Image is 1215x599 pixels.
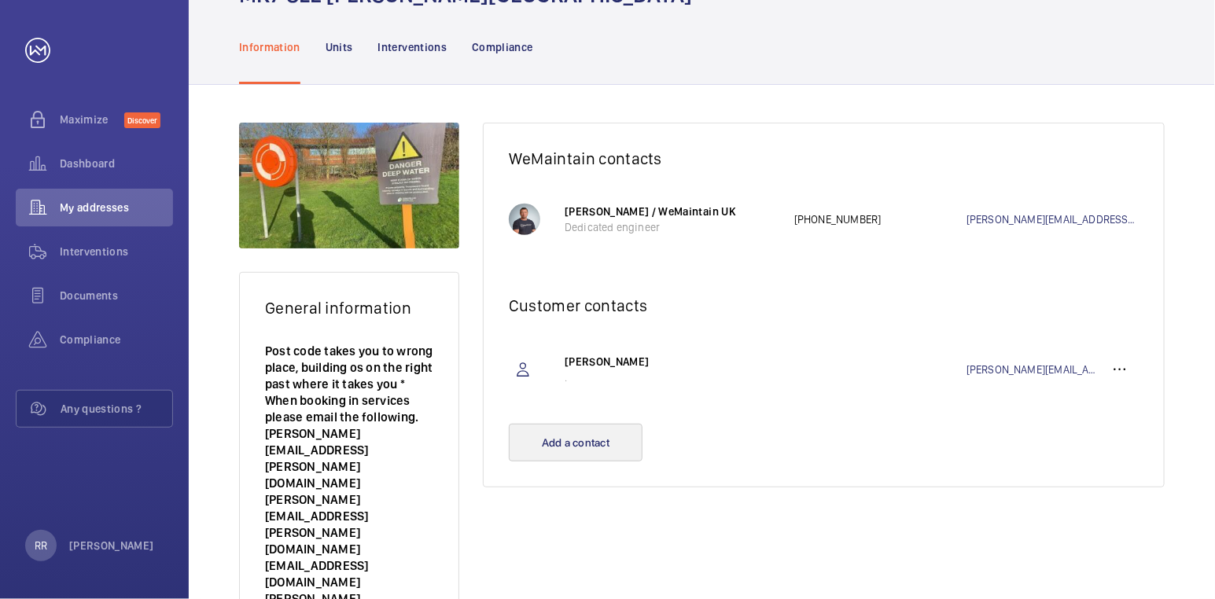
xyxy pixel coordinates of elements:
[60,112,124,127] span: Maximize
[60,244,173,259] span: Interventions
[509,149,1139,168] h2: WeMaintain contacts
[509,424,642,461] button: Add a contact
[60,200,173,215] span: My addresses
[565,369,779,385] p: .
[60,332,173,347] span: Compliance
[69,538,154,553] p: [PERSON_NAME]
[565,204,779,219] p: [PERSON_NAME] / WeMaintain UK
[124,112,160,128] span: Discover
[35,538,47,553] p: RR
[966,362,1101,377] a: [PERSON_NAME][EMAIL_ADDRESS][PERSON_NAME][DOMAIN_NAME]
[794,211,966,227] p: [PHONE_NUMBER]
[60,288,173,303] span: Documents
[509,296,1139,315] h2: Customer contacts
[378,39,447,55] p: Interventions
[472,39,533,55] p: Compliance
[565,219,779,235] p: Dedicated engineer
[60,156,173,171] span: Dashboard
[239,39,300,55] p: Information
[326,39,353,55] p: Units
[265,298,433,318] h2: General information
[61,401,172,417] span: Any questions ?
[966,211,1139,227] a: [PERSON_NAME][EMAIL_ADDRESS][DOMAIN_NAME]
[565,354,779,369] p: [PERSON_NAME]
